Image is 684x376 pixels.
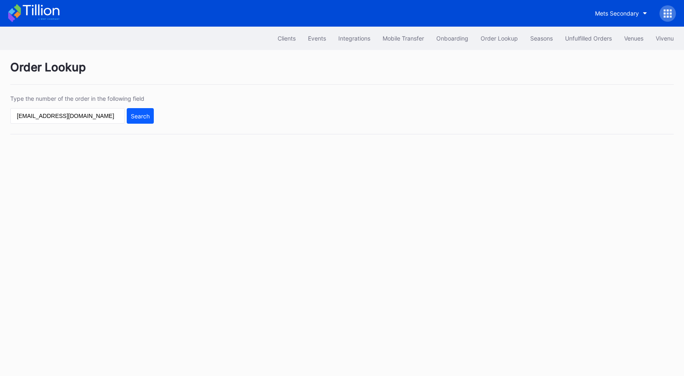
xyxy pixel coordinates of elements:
button: Mets Secondary [589,6,653,21]
div: Venues [624,35,643,42]
button: Venues [618,31,650,46]
button: Integrations [332,31,376,46]
div: Mets Secondary [595,10,639,17]
div: Clients [278,35,296,42]
button: Events [302,31,332,46]
button: Unfulfilled Orders [559,31,618,46]
button: Seasons [524,31,559,46]
input: GT59662 [10,108,125,124]
div: Unfulfilled Orders [565,35,612,42]
div: Search [131,113,150,120]
div: Integrations [338,35,370,42]
div: Order Lookup [10,60,674,85]
button: Order Lookup [474,31,524,46]
div: Events [308,35,326,42]
div: Mobile Transfer [383,35,424,42]
div: Order Lookup [481,35,518,42]
div: Vivenu [656,35,674,42]
button: Mobile Transfer [376,31,430,46]
button: Search [127,108,154,124]
button: Vivenu [650,31,680,46]
button: Clients [271,31,302,46]
div: Type the number of the order in the following field [10,95,154,102]
button: Onboarding [430,31,474,46]
div: Seasons [530,35,553,42]
div: Onboarding [436,35,468,42]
